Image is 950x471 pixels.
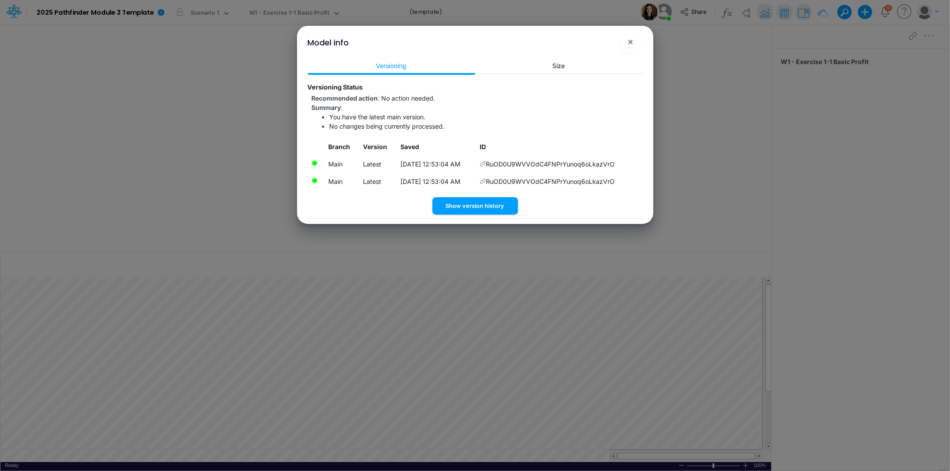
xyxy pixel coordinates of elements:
[381,94,435,102] span: No action needed.
[476,138,642,156] th: ID
[475,57,643,74] a: Size
[311,104,341,111] strong: Summary
[311,94,435,102] span: :
[329,113,425,121] span: You have the latest main version.
[308,57,475,74] a: Versioning
[359,155,396,173] td: Latest
[359,173,396,190] td: Latest
[476,173,642,190] td: RuOD0U9WVVOdC4FNPrYunoq6oLkazVrO
[480,159,486,169] span: Copy hyperlink to this version of the model
[329,122,444,130] span: No changes being currently processed.
[396,173,476,190] td: Local date/time when this version was saved
[311,160,318,166] div: The changes in this model version have been processed into the latest main version
[325,173,359,190] td: Latest merged version
[325,138,359,156] th: Branch
[396,155,476,173] td: Local date/time when this version was saved
[480,177,486,186] span: Copy hyperlink to this version of the model
[486,159,615,169] span: RuOD0U9WVVOdC4FNPrYunoq6oLkazVrO
[311,94,378,102] strong: Recommended action
[311,103,642,112] div: :
[628,36,633,47] span: ×
[311,177,318,184] div: There are no pending changes currently being processed
[325,155,359,173] td: Model version currently loaded
[396,138,476,156] th: Local date/time when this version was saved
[359,138,396,156] th: Version
[308,37,349,49] div: Model info
[620,31,641,53] button: Close
[432,197,518,215] button: Show version history
[308,83,363,91] strong: Versioning Status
